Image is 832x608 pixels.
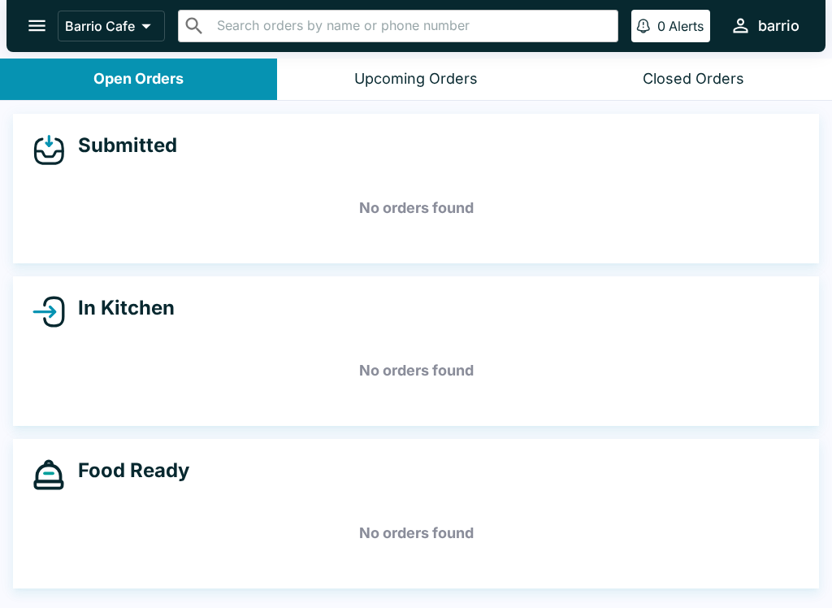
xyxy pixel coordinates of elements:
[65,458,189,483] h4: Food Ready
[65,18,135,34] p: Barrio Cafe
[669,18,704,34] p: Alerts
[16,5,58,46] button: open drawer
[65,133,177,158] h4: Submitted
[93,70,184,89] div: Open Orders
[758,16,799,36] div: barrio
[32,179,799,237] h5: No orders found
[643,70,744,89] div: Closed Orders
[354,70,478,89] div: Upcoming Orders
[212,15,611,37] input: Search orders by name or phone number
[58,11,165,41] button: Barrio Cafe
[65,296,175,320] h4: In Kitchen
[32,341,799,400] h5: No orders found
[657,18,665,34] p: 0
[723,8,806,43] button: barrio
[32,504,799,562] h5: No orders found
